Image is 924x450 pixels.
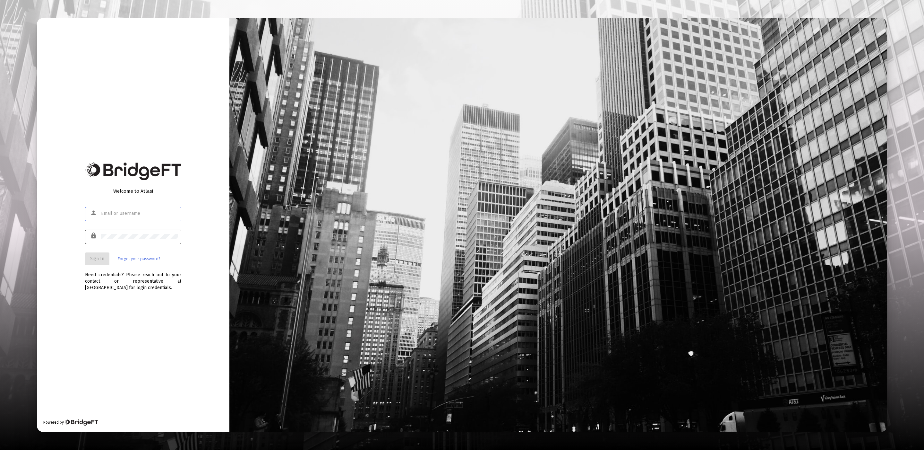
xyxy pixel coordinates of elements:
div: Powered by [43,419,98,426]
div: Welcome to Atlas! [85,188,181,194]
a: Forgot your password? [118,256,160,262]
span: Sign In [90,256,104,261]
div: Need credentials? Please reach out to your contact or representative at [GEOGRAPHIC_DATA] for log... [85,265,181,291]
button: Sign In [85,252,109,265]
mat-icon: person [90,209,98,217]
mat-icon: lock [90,232,98,240]
input: Email or Username [101,211,178,216]
img: Bridge Financial Technology Logo [64,419,98,426]
img: Bridge Financial Technology Logo [85,162,181,180]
